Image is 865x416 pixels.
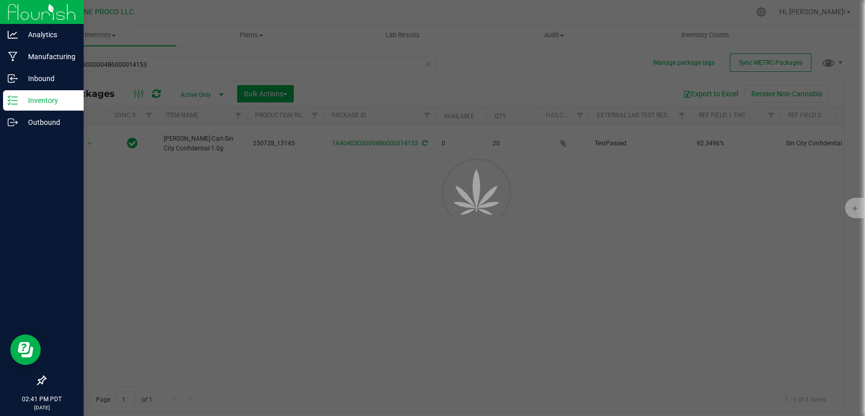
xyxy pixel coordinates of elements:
p: Analytics [18,29,79,41]
p: [DATE] [5,404,79,411]
inline-svg: Inventory [8,95,18,106]
p: Inbound [18,72,79,85]
inline-svg: Inbound [8,73,18,84]
p: Manufacturing [18,50,79,63]
inline-svg: Analytics [8,30,18,40]
inline-svg: Outbound [8,117,18,127]
p: 02:41 PM PDT [5,395,79,404]
p: Inventory [18,94,79,107]
iframe: Resource center [10,334,41,365]
p: Outbound [18,116,79,128]
inline-svg: Manufacturing [8,51,18,62]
